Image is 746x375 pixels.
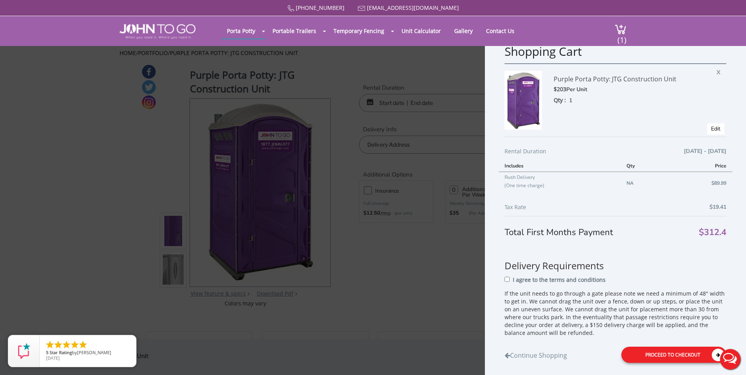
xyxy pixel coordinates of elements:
a: Proceed to Checkout [621,346,726,362]
div: $203 [554,85,702,94]
th: Qty [621,160,669,172]
img: cart a [615,24,626,35]
div: Purple Porta Potty: JTG Construction Unit [554,71,702,85]
li:  [78,340,88,349]
img: JOHN to go [120,24,195,39]
a: Porta Potty [221,23,261,39]
div: Qty : [554,96,702,105]
p: (One time charge) [505,181,615,189]
span: 5 [46,349,48,355]
div: Tax Rate [505,202,726,216]
li:  [53,340,63,349]
h3: Delivery Requirements [505,246,726,271]
a: Continue Shopping [505,347,567,360]
a: Unit Calculator [396,23,447,39]
li:  [62,340,71,349]
td: NA [621,172,669,194]
span: $19.41 [709,202,726,212]
img: Call [287,5,294,12]
a: [PHONE_NUMBER] [296,4,344,11]
th: Price [669,160,732,172]
li:  [45,340,55,349]
span: [DATE] [46,355,60,361]
a: Contact Us [480,23,520,39]
div: Rental Duration [505,147,726,160]
div: Total First Months Payment [505,216,726,239]
div: Shopping Cart [505,43,726,63]
td: $89.99 [669,172,732,194]
a: Temporary Fencing [328,23,390,39]
span: by [46,350,130,356]
span: Star Rating [50,349,72,355]
a: [EMAIL_ADDRESS][DOMAIN_NAME] [367,4,459,11]
p: If the unit needs to go through a gate please note we need a minimum of 48" width to get in. We c... [505,289,726,336]
p: I agree to the terms and conditions [513,276,606,283]
a: Portable Trailers [267,23,322,39]
span: 1 [569,97,573,104]
th: Includes [499,160,621,172]
span: Per Unit [566,86,587,93]
img: Review Rating [16,343,32,359]
span: X [717,66,724,76]
a: Gallery [448,23,479,39]
span: (1) [617,28,626,45]
span: $312.4 [699,228,726,237]
a: Edit [711,125,720,132]
span: [PERSON_NAME] [77,349,111,355]
button: Live Chat [715,344,746,375]
img: Mail [358,6,365,11]
li:  [70,340,79,349]
td: Rush Delivery [499,172,621,194]
span: [DATE] - [DATE] [684,147,726,156]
